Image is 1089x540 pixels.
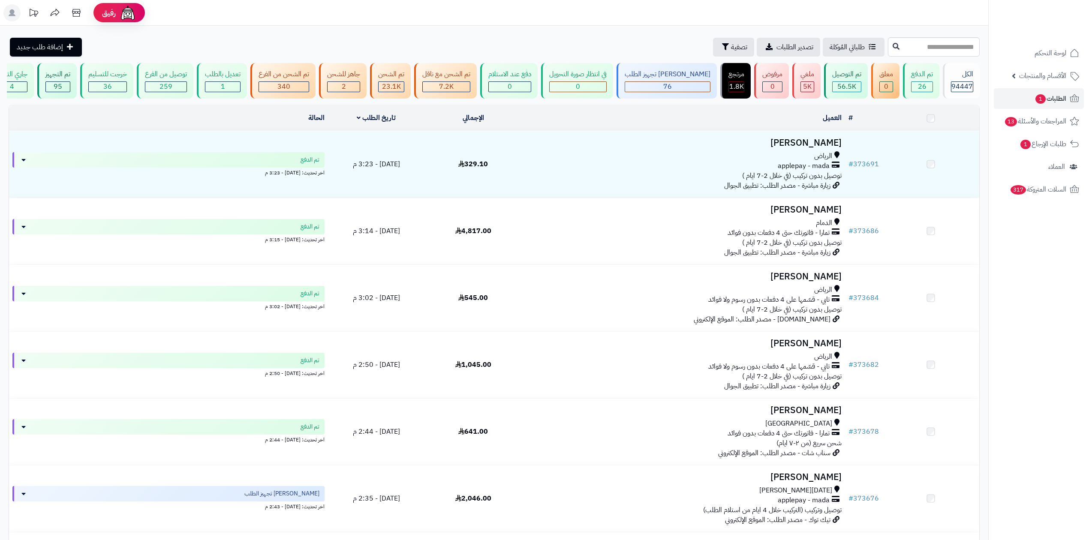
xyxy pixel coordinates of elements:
[724,180,830,191] span: زيارة مباشرة - مصدر الطلب: تطبيق الجوال
[1005,117,1017,126] span: 13
[848,293,853,303] span: #
[912,82,933,92] div: 26
[12,301,325,310] div: اخر تحديث: [DATE] - 3:02 م
[119,4,136,21] img: ai-face.png
[525,272,842,282] h3: [PERSON_NAME]
[17,42,63,52] span: إضافة طلب جديد
[708,295,830,305] span: تابي - قسّمها على 4 دفعات بدون رسوم ولا فوائد
[439,81,454,92] span: 7.2K
[848,159,879,169] a: #373691
[317,63,368,99] a: جاهز للشحن 2
[368,63,412,99] a: تم الشحن 23.1K
[918,81,927,92] span: 26
[762,69,782,79] div: مرفوض
[729,81,744,92] span: 1.8K
[694,314,830,324] span: [DOMAIN_NAME] - مصدر الطلب: الموقع الإلكتروني
[848,360,879,370] a: #373682
[848,493,879,504] a: #373676
[1048,161,1065,173] span: العملاء
[378,69,404,79] div: تم الشحن
[259,69,309,79] div: تم الشحن من الفرع
[353,226,400,236] span: [DATE] - 3:14 م
[301,289,319,298] span: تم الدفع
[708,362,830,372] span: تابي - قسّمها على 4 دفعات بدون رسوم ولا فوائد
[765,419,832,429] span: [GEOGRAPHIC_DATA]
[1035,93,1066,105] span: الطلبات
[941,63,981,99] a: الكل94447
[663,81,672,92] span: 76
[576,81,580,92] span: 0
[455,493,491,504] span: 2,046.00
[1035,47,1066,59] span: لوحة التحكم
[525,339,842,348] h3: [PERSON_NAME]
[814,285,832,295] span: الرياض
[1031,15,1081,33] img: logo-2.png
[539,63,615,99] a: في انتظار صورة التحويل 0
[994,43,1084,63] a: لوحة التحكم
[412,63,478,99] a: تم الشحن مع ناقل 7.2K
[803,81,812,92] span: 5K
[463,113,484,123] a: الإجمالي
[994,111,1084,132] a: المراجعات والأسئلة13
[382,81,401,92] span: 23.1K
[244,489,319,498] span: [PERSON_NAME] تجهيز الطلب
[884,81,888,92] span: 0
[159,81,172,92] span: 259
[458,159,488,169] span: 329.10
[742,371,842,381] span: توصيل بدون تركيب (في خلال 2-7 ايام )
[880,82,893,92] div: 0
[525,472,842,482] h3: [PERSON_NAME]
[728,429,830,438] span: تمارا - فاتورتك حتى 4 دفعات بدون فوائد
[837,81,856,92] span: 56.5K
[327,69,360,79] div: جاهز للشحن
[848,226,853,236] span: #
[713,38,754,57] button: تصفية
[277,81,290,92] span: 340
[145,69,187,79] div: توصيل من الفرع
[46,82,70,92] div: 95
[525,138,842,148] h3: [PERSON_NAME]
[816,218,832,228] span: الدمام
[12,435,325,444] div: اخر تحديث: [DATE] - 2:44 م
[89,82,126,92] div: 36
[205,69,241,79] div: تعديل بالطلب
[832,69,861,79] div: تم التوصيل
[742,304,842,315] span: توصيل بدون تركيب (في خلال 2-7 ايام )
[423,82,470,92] div: 7223
[724,247,830,258] span: زيارة مباشرة - مصدر الطلب: تطبيق الجوال
[1035,94,1046,104] span: 1
[422,69,470,79] div: تم الشحن مع ناقل
[728,69,744,79] div: مرتجع
[822,63,869,99] a: تم التوصيل 56.5K
[725,515,830,525] span: تيك توك - مصدر الطلب: الموقع الإلكتروني
[848,493,853,504] span: #
[994,88,1084,109] a: الطلبات1
[869,63,901,99] a: معلق 0
[778,161,830,171] span: applepay - mada
[221,81,225,92] span: 1
[742,237,842,248] span: توصيل بدون تركيب (في خلال 2-7 ايام )
[458,426,488,437] span: 641.00
[848,159,853,169] span: #
[951,69,973,79] div: الكل
[508,81,512,92] span: 0
[488,69,531,79] div: دفع عند الاستلام
[525,205,842,215] h3: [PERSON_NAME]
[357,113,396,123] a: تاريخ الطلب
[911,69,933,79] div: تم الدفع
[742,171,842,181] span: توصيل بدون تركيب (في خلال 2-7 ايام )
[353,360,400,370] span: [DATE] - 2:50 م
[994,179,1084,200] a: السلات المتروكة317
[353,293,400,303] span: [DATE] - 3:02 م
[729,82,744,92] div: 1806
[757,38,820,57] a: تصدير الطلبات
[625,82,710,92] div: 76
[103,81,112,92] span: 36
[994,156,1084,177] a: العملاء
[994,134,1084,154] a: طلبات الإرجاع1
[301,356,319,365] span: تم الدفع
[848,293,879,303] a: #373684
[833,82,861,92] div: 56502
[205,82,240,92] div: 1
[791,63,822,99] a: ملغي 5K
